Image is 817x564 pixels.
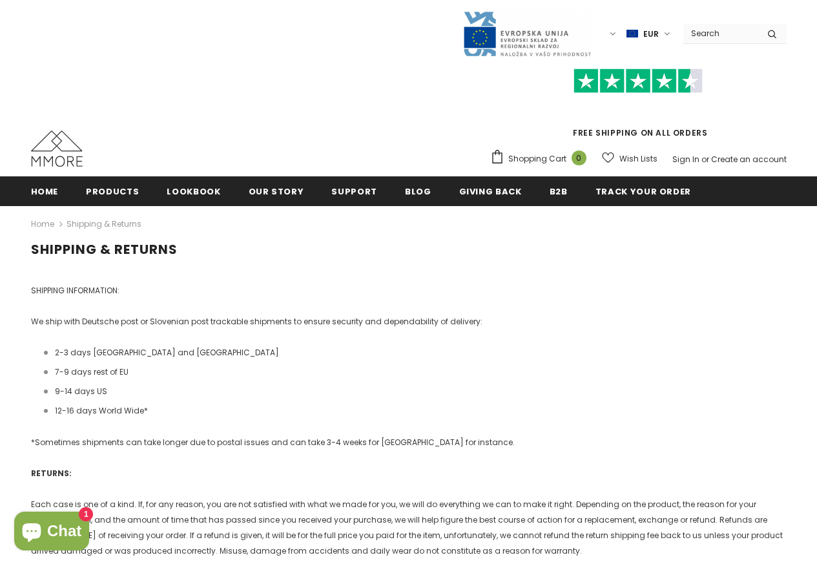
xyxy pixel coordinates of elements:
span: Home [31,185,59,198]
li: 9-14 days US [44,384,787,399]
a: Giving back [459,176,522,205]
span: Giving back [459,185,522,198]
span: Lookbook [167,185,220,198]
span: Shipping & Returns [31,240,178,258]
a: Our Story [249,176,304,205]
a: Wish Lists [602,147,657,170]
a: Track your order [595,176,691,205]
span: 0 [572,151,586,165]
img: Trust Pilot Stars [574,68,703,94]
span: EUR [643,28,659,41]
p: SHIPPING INFORMATION: [31,283,787,298]
a: Create an account [711,154,787,165]
strong: RETURNS: [31,468,72,479]
span: Products [86,185,139,198]
a: Home [31,176,59,205]
a: Javni Razpis [462,28,592,39]
p: Each case is one of a kind. If, for any reason, you are not satisfied with what we made for you, ... [31,497,787,559]
span: Wish Lists [619,152,657,165]
iframe: Customer reviews powered by Trustpilot [490,93,787,127]
span: or [701,154,709,165]
span: Shipping & Returns [67,216,141,232]
img: Javni Razpis [462,10,592,57]
p: *Sometimes shipments can take longer due to postal issues and can take 3-4 weeks for [GEOGRAPHIC_... [31,435,787,450]
span: B2B [550,185,568,198]
span: support [331,185,377,198]
li: 7-9 days rest of EU [44,364,787,380]
a: Home [31,216,54,232]
a: Blog [405,176,431,205]
inbox-online-store-chat: Shopify online store chat [10,512,93,554]
p: We ship with Deutsche post or Slovenian post trackable shipments to ensure security and dependabi... [31,314,787,329]
a: Shopping Cart 0 [490,149,593,169]
a: Sign In [672,154,699,165]
a: B2B [550,176,568,205]
a: Lookbook [167,176,220,205]
span: Track your order [595,185,691,198]
a: support [331,176,377,205]
li: 12-16 days World Wide* [44,403,787,419]
img: MMORE Cases [31,131,83,167]
span: Our Story [249,185,304,198]
span: Shopping Cart [508,152,566,165]
span: FREE SHIPPING ON ALL ORDERS [490,74,787,138]
li: 2-3 days [GEOGRAPHIC_DATA] and [GEOGRAPHIC_DATA] [44,345,787,360]
input: Search Site [683,24,758,43]
a: Products [86,176,139,205]
span: Blog [405,185,431,198]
